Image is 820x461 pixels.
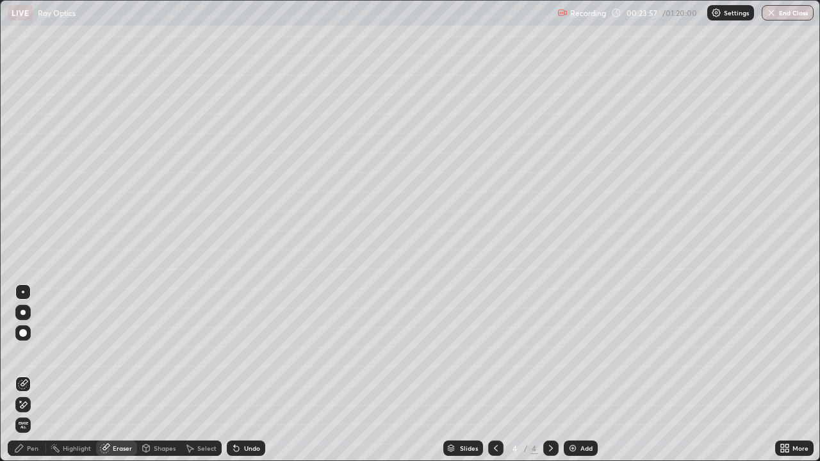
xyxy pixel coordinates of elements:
div: Highlight [63,445,91,451]
p: Settings [724,10,749,16]
div: More [792,445,808,451]
p: Ray Optics [38,8,76,18]
div: 4 [530,442,538,454]
div: Add [580,445,593,451]
div: Undo [244,445,260,451]
div: 4 [509,444,521,452]
p: LIVE [12,8,29,18]
img: end-class-cross [766,8,776,18]
div: / [524,444,528,452]
div: Select [197,445,217,451]
p: Recording [570,8,606,18]
button: End Class [762,5,814,20]
img: recording.375f2c34.svg [557,8,568,18]
img: add-slide-button [568,443,578,453]
div: Eraser [113,445,132,451]
div: Slides [460,445,478,451]
span: Erase all [16,421,30,429]
div: Pen [27,445,38,451]
div: Shapes [154,445,176,451]
img: class-settings-icons [711,8,721,18]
